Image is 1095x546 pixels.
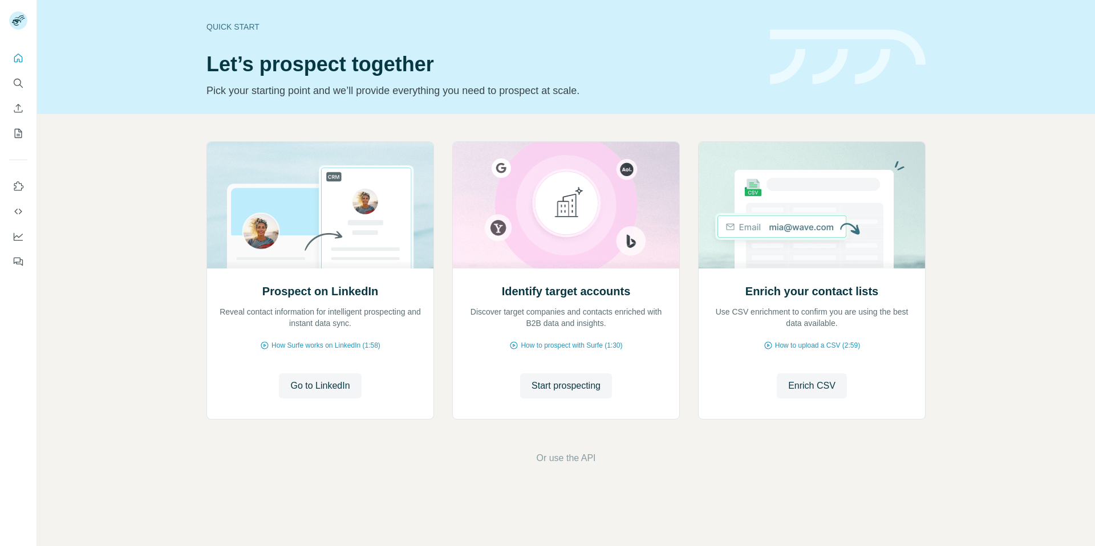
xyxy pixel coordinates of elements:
button: My lists [9,123,27,144]
button: Feedback [9,251,27,272]
img: banner [770,30,926,85]
button: Quick start [9,48,27,68]
button: Use Surfe on LinkedIn [9,176,27,197]
button: Go to LinkedIn [279,373,361,398]
button: Enrich CSV [9,98,27,119]
h2: Enrich your contact lists [745,283,878,299]
img: Prospect on LinkedIn [206,142,434,268]
p: Discover target companies and contacts enriched with B2B data and insights. [464,306,668,329]
button: Use Surfe API [9,201,27,222]
span: Go to LinkedIn [290,379,350,393]
span: How to prospect with Surfe (1:30) [521,340,622,351]
img: Identify target accounts [452,142,680,268]
h2: Prospect on LinkedIn [262,283,378,299]
button: Dashboard [9,226,27,247]
span: Enrich CSV [788,379,836,393]
p: Pick your starting point and we’ll provide everything you need to prospect at scale. [206,83,756,99]
p: Use CSV enrichment to confirm you are using the best data available. [710,306,914,329]
button: Start prospecting [520,373,612,398]
h2: Identify target accounts [502,283,631,299]
p: Reveal contact information for intelligent prospecting and instant data sync. [218,306,422,329]
button: Or use the API [536,451,595,465]
button: Enrich CSV [777,373,847,398]
img: Enrich your contact lists [698,142,926,268]
span: How to upload a CSV (2:59) [775,340,860,351]
h1: Let’s prospect together [206,53,756,76]
button: Search [9,73,27,93]
div: Quick start [206,21,756,32]
span: How Surfe works on LinkedIn (1:58) [271,340,380,351]
span: Start prospecting [532,379,601,393]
